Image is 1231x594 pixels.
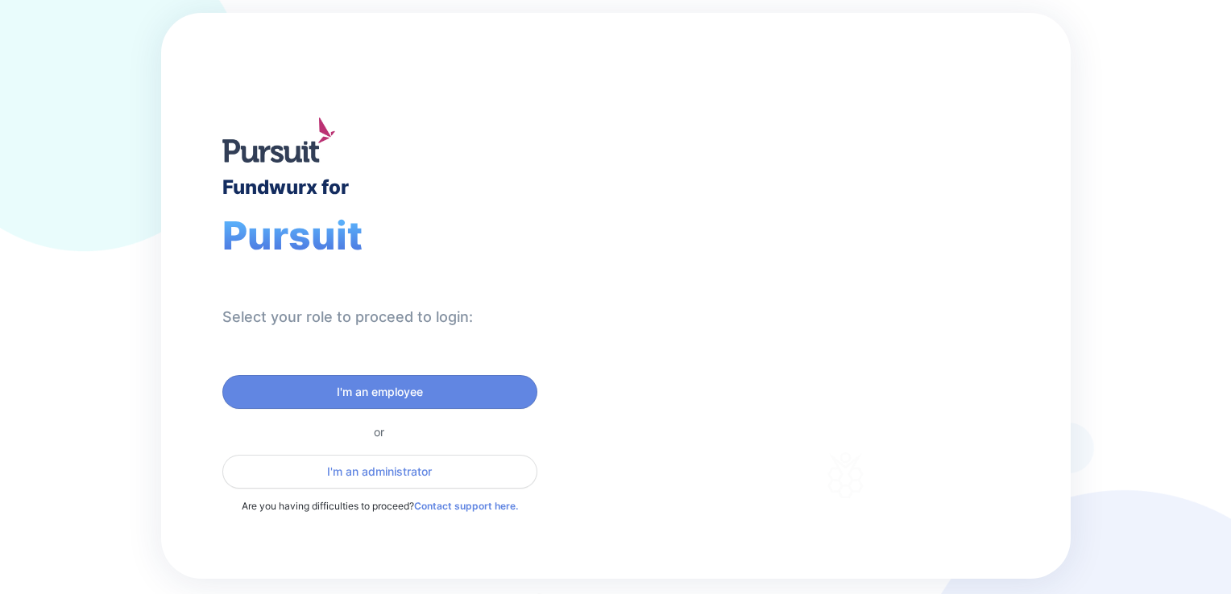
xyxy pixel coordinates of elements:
div: Select your role to proceed to login: [222,307,473,327]
button: I'm an administrator [222,455,537,489]
div: Fundwurx for [222,175,349,199]
p: Are you having difficulties to proceed? [222,498,537,514]
span: I'm an administrator [327,464,432,480]
div: Thank you for choosing Fundwurx as your partner in driving positive social impact! [707,320,984,365]
div: Fundwurx [707,248,893,287]
img: logo.jpg [222,118,335,163]
div: Welcome to [707,226,834,241]
div: or [222,425,537,439]
span: Pursuit [222,212,363,259]
button: I'm an employee [222,375,537,409]
a: Contact support here. [414,500,518,512]
span: I'm an employee [337,384,423,400]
